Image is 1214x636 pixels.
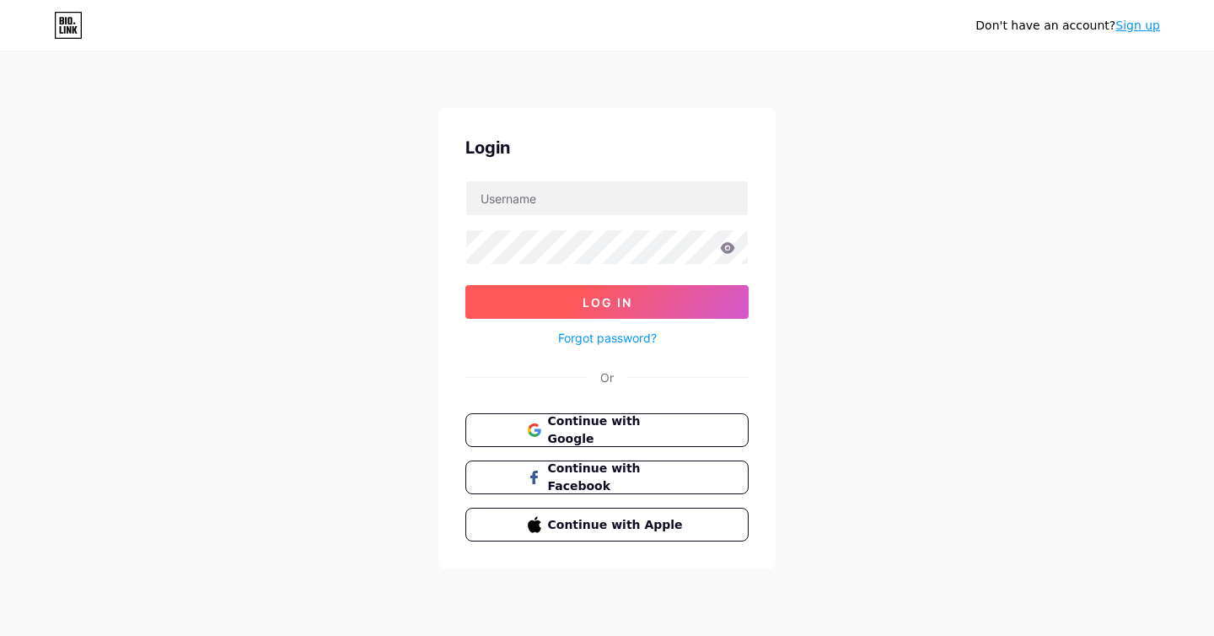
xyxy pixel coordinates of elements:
[583,295,632,310] span: Log In
[558,329,657,347] a: Forgot password?
[1115,19,1160,32] a: Sign up
[465,461,749,494] button: Continue with Facebook
[600,369,614,386] div: Or
[465,285,749,319] button: Log In
[465,413,749,447] button: Continue with Google
[548,516,687,534] span: Continue with Apple
[548,412,687,448] span: Continue with Google
[465,135,749,160] div: Login
[465,508,749,542] button: Continue with Apple
[466,181,748,215] input: Username
[548,460,687,495] span: Continue with Facebook
[975,17,1160,35] div: Don't have an account?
